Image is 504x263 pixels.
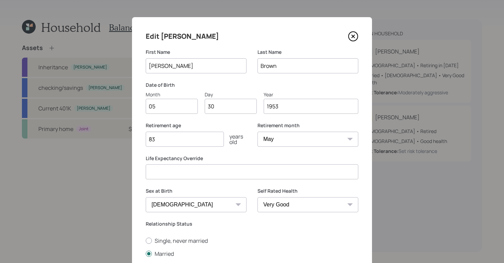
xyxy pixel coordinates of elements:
[257,122,358,129] label: Retirement month
[146,122,247,129] label: Retirement age
[257,188,358,194] label: Self Rated Health
[146,237,358,244] label: Single, never married
[146,99,198,114] input: Month
[146,49,247,56] label: First Name
[146,188,247,194] label: Sex at Birth
[224,134,247,145] div: years old
[146,155,358,162] label: Life Expectancy Override
[146,91,198,98] div: Month
[205,99,257,114] input: Day
[146,220,358,227] label: Relationship Status
[205,91,257,98] div: Day
[146,31,219,42] h4: Edit [PERSON_NAME]
[264,99,358,114] input: Year
[146,82,358,88] label: Date of Birth
[257,49,358,56] label: Last Name
[264,91,358,98] div: Year
[146,250,358,258] label: Married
